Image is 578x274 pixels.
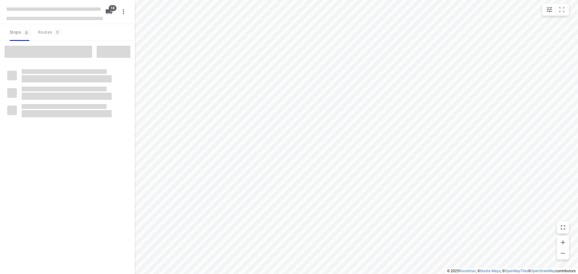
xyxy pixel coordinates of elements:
[542,4,569,16] div: small contained button group
[459,269,476,273] a: Routetitan
[505,269,528,273] a: OpenMapTiles
[543,4,555,16] button: Map settings
[480,269,501,273] a: Stadia Maps
[447,269,576,273] li: © 2025 , © , © © contributors
[531,269,556,273] a: OpenStreetMap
